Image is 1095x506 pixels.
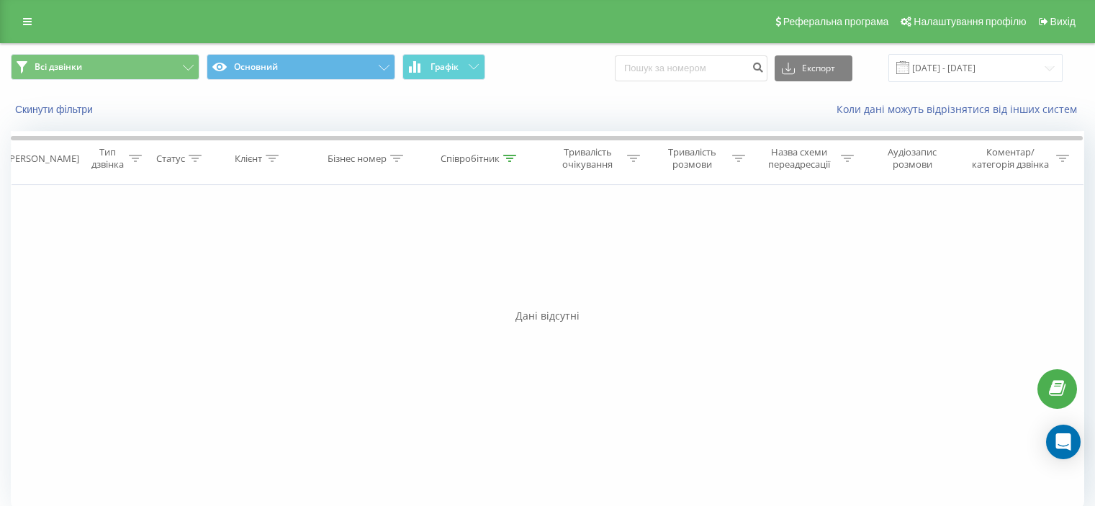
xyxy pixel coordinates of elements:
[156,153,185,165] div: Статус
[1050,16,1076,27] span: Вихід
[775,55,852,81] button: Експорт
[837,102,1084,116] a: Коли дані можуть відрізнятися вiд інших систем
[235,153,262,165] div: Клієнт
[11,54,199,80] button: Всі дзвінки
[6,153,79,165] div: [PERSON_NAME]
[762,146,837,171] div: Назва схеми переадресації
[35,61,82,73] span: Всі дзвінки
[615,55,767,81] input: Пошук за номером
[552,146,624,171] div: Тривалість очікування
[914,16,1026,27] span: Налаштування профілю
[870,146,955,171] div: Аудіозапис розмови
[328,153,387,165] div: Бізнес номер
[402,54,485,80] button: Графік
[657,146,729,171] div: Тривалість розмови
[431,62,459,72] span: Графік
[968,146,1053,171] div: Коментар/категорія дзвінка
[207,54,395,80] button: Основний
[783,16,889,27] span: Реферальна програма
[1046,425,1081,459] div: Open Intercom Messenger
[11,103,100,116] button: Скинути фільтри
[11,309,1084,323] div: Дані відсутні
[441,153,500,165] div: Співробітник
[91,146,125,171] div: Тип дзвінка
